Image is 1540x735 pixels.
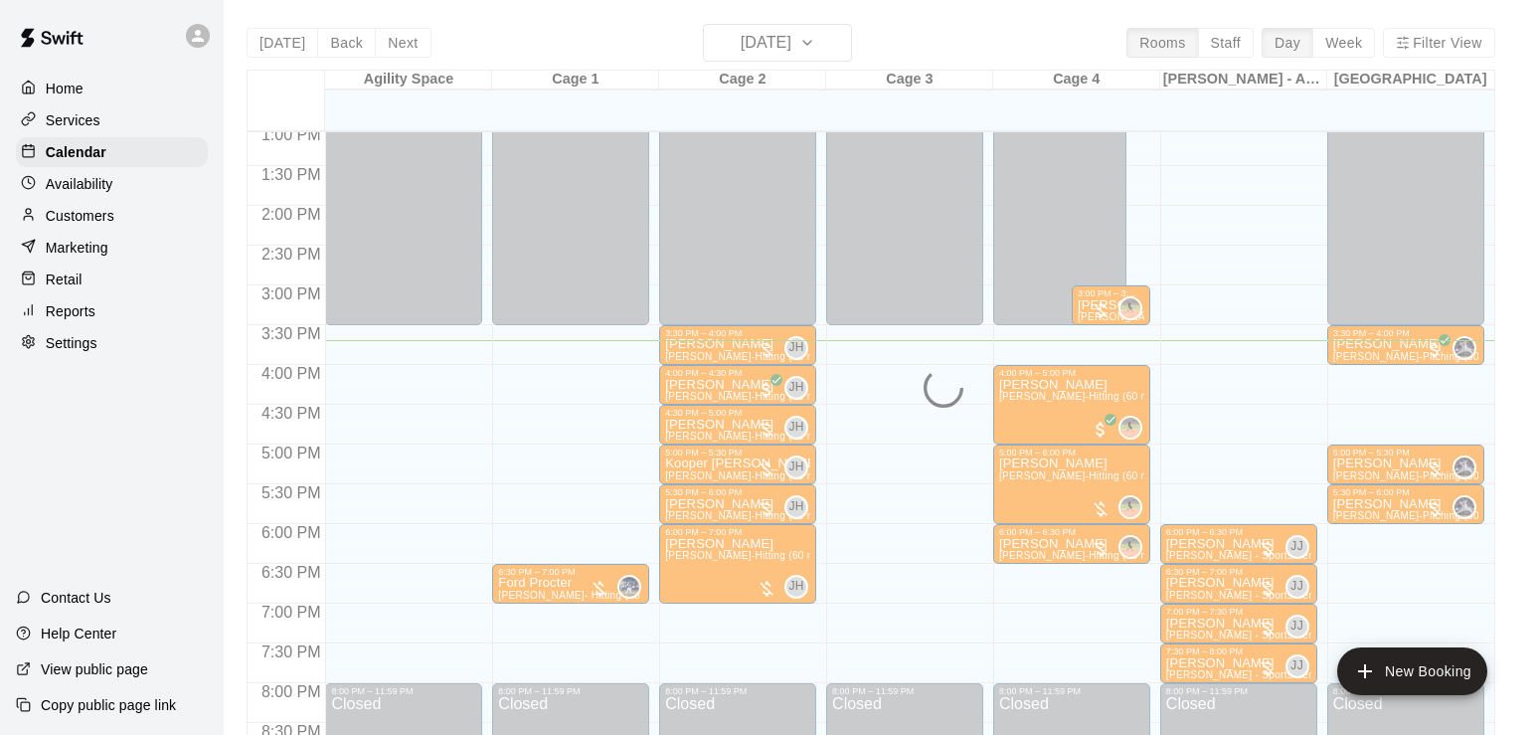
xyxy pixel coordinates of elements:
div: 5:00 PM – 5:30 PM: Jagger Frederick [1327,445,1484,484]
div: Josh Jones [1285,654,1309,678]
span: [PERSON_NAME]-Hitting (30 min) [665,391,827,402]
span: JH [788,418,803,438]
div: 5:30 PM – 6:00 PM: Jagger Frederick [659,484,816,524]
div: Juli King [1118,495,1142,519]
div: 5:30 PM – 6:00 PM [1333,487,1478,497]
span: JJ [1290,617,1303,637]
span: Jake Buchanan [1460,456,1476,479]
span: [PERSON_NAME]-Pitching (30 min) [1333,351,1503,362]
span: Jeremy Hazelbaker [792,495,808,519]
p: Home [46,79,84,98]
div: 5:00 PM – 5:30 PM: Kooper Eicher [659,445,816,484]
span: 7:30 PM [257,643,326,660]
div: 4:30 PM – 5:00 PM: Garner Robinson [659,405,816,445]
div: 5:00 PM – 6:00 PM [999,448,1144,458]
div: Jeremy Hazelbaker [784,456,808,479]
div: 4:00 PM – 4:30 PM: Jeremy Hazelbaker-Hitting (30 min) [659,365,816,405]
span: Juli King [1126,416,1142,440]
span: [PERSON_NAME] - Sports Performance Training (30 min) [1166,590,1440,601]
div: Cage 4 [993,71,1160,90]
div: Juli King [1118,416,1142,440]
span: Josh Jones [1293,615,1309,639]
p: Retail [46,270,83,289]
span: [PERSON_NAME]-Pitching (30 min) [1333,510,1503,521]
div: 3:30 PM – 4:00 PM [665,328,810,338]
a: Availability [16,169,208,199]
img: Jake Buchanan [1454,497,1474,517]
span: JJ [1290,577,1303,597]
div: 6:00 PM – 6:30 PM [999,527,1144,537]
span: Josh Jones [1293,654,1309,678]
div: 4:30 PM – 5:00 PM [665,408,810,418]
div: 6:30 PM – 7:00 PM: Ford Procter [492,564,649,604]
div: 6:30 PM – 7:00 PM [1166,567,1311,577]
div: 7:30 PM – 8:00 PM [1166,646,1311,656]
span: 3:00 PM [257,285,326,302]
span: 3:30 PM [257,325,326,342]
span: [PERSON_NAME]-Hitting (60 min) [665,550,827,561]
span: 8:00 PM [257,683,326,700]
span: All customers have paid [1091,420,1111,440]
div: 6:00 PM – 7:00 PM [665,527,810,537]
div: Jake Buchanan [1453,456,1476,479]
div: 3:30 PM – 4:00 PM: Jake Buchanan-Pitching (30 min) [1327,325,1484,365]
div: 7:00 PM – 7:30 PM: Carlie Scharcklet [1160,604,1317,643]
div: Josh Jones [1285,575,1309,599]
a: Customers [16,201,208,231]
span: Josh Jones [1293,535,1309,559]
p: View public page [41,659,148,679]
p: Contact Us [41,588,111,608]
div: Juli King [1118,535,1142,559]
span: JH [788,497,803,517]
div: Jeremy Hazelbaker [784,336,808,360]
div: 3:00 PM – 3:30 PM: Riley Tate [1072,285,1150,325]
span: JJ [1290,656,1303,676]
a: Home [16,74,208,103]
div: Juli King [1118,296,1142,320]
span: 5:30 PM [257,484,326,501]
img: Jake Buchanan [1454,458,1474,477]
div: Services [16,105,208,135]
a: Reports [16,296,208,326]
span: Jeremy Hazelbaker [792,575,808,599]
span: Jeremy Hazelbaker [792,336,808,360]
span: 7:00 PM [257,604,326,621]
span: JH [788,458,803,477]
p: Services [46,110,100,130]
p: Settings [46,333,97,353]
span: [PERSON_NAME]-Hitting (30 min) [665,431,827,442]
p: Calendar [46,142,106,162]
img: Jake Buchanan [1454,338,1474,358]
div: 6:00 PM – 6:30 PM: Madelyn Bryan [993,524,1150,564]
span: Dalton Pyzer [625,575,641,599]
div: 8:00 PM – 11:59 PM [832,686,977,696]
div: Josh Jones [1285,535,1309,559]
span: Jeremy Hazelbaker [792,376,808,400]
span: JJ [1290,537,1303,557]
span: [PERSON_NAME]- Hitting (30 Min) [498,590,663,601]
div: Calendar [16,137,208,167]
span: Juli King [1126,495,1142,519]
span: 2:00 PM [257,206,326,223]
p: Customers [46,206,114,226]
span: All customers have paid [757,380,776,400]
span: [PERSON_NAME]-Hitting (30 min) [665,470,827,481]
div: [GEOGRAPHIC_DATA] [1327,71,1494,90]
div: [PERSON_NAME] - Agility [1160,71,1327,90]
div: 4:00 PM – 4:30 PM [665,368,810,378]
a: Marketing [16,233,208,263]
p: Reports [46,301,95,321]
p: Marketing [46,238,108,258]
div: Jeremy Hazelbaker [784,376,808,400]
span: 1:00 PM [257,126,326,143]
span: 5:00 PM [257,445,326,461]
span: 4:30 PM [257,405,326,422]
span: 6:30 PM [257,564,326,581]
span: All customers have paid [1425,340,1445,360]
div: 7:00 PM – 7:30 PM [1166,607,1311,617]
div: 3:30 PM – 4:00 PM [1333,328,1478,338]
span: [PERSON_NAME]-Hitting (30 min) [999,550,1161,561]
div: 8:00 PM – 11:59 PM [331,686,476,696]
